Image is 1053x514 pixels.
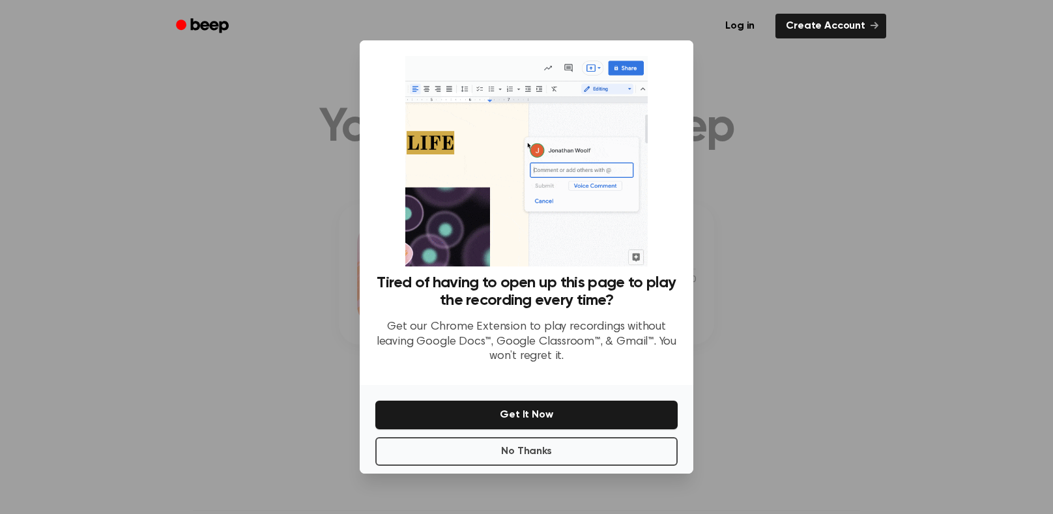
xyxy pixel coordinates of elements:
p: Get our Chrome Extension to play recordings without leaving Google Docs™, Google Classroom™, & Gm... [375,320,678,364]
button: Get It Now [375,401,678,429]
a: Beep [167,14,240,39]
img: Beep extension in action [405,56,647,266]
a: Log in [712,11,768,41]
a: Create Account [775,14,886,38]
h3: Tired of having to open up this page to play the recording every time? [375,274,678,309]
button: No Thanks [375,437,678,466]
